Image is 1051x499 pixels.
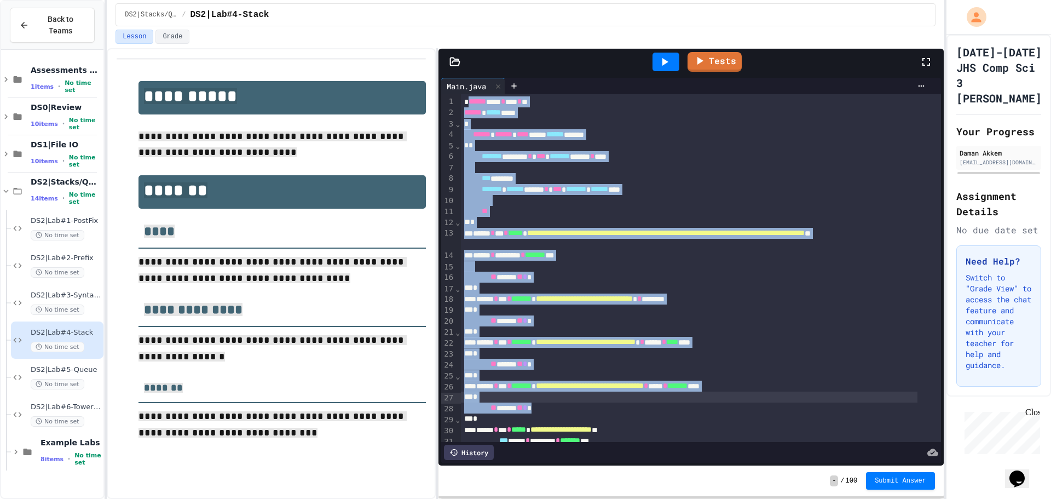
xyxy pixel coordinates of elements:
[455,372,460,381] span: Fold line
[69,117,101,131] span: No time set
[960,148,1038,158] div: Daman Akkem
[441,349,455,360] div: 23
[10,8,95,43] button: Back to Teams
[62,194,65,203] span: •
[65,79,101,94] span: No time set
[966,272,1032,371] p: Switch to "Grade View" to access the chat feature and communicate with your teacher for help and ...
[441,96,455,107] div: 1
[31,158,58,165] span: 10 items
[455,119,460,128] span: Fold line
[441,404,455,415] div: 28
[441,173,455,184] div: 8
[31,291,101,300] span: DS2|Lab#3-Syntax Checker
[441,129,455,140] div: 4
[960,408,1040,454] iframe: chat widget
[455,328,460,337] span: Fold line
[62,119,65,128] span: •
[31,267,84,278] span: No time set
[31,416,84,427] span: No time set
[441,393,455,404] div: 27
[441,305,455,316] div: 19
[441,272,455,283] div: 16
[1005,455,1040,488] iframe: chat widget
[41,456,63,463] span: 8 items
[441,151,455,162] div: 6
[441,284,455,295] div: 17
[830,475,838,486] span: -
[444,445,494,460] div: History
[125,10,177,19] span: DS2|Stacks/Queues
[455,284,460,293] span: Fold line
[31,342,84,352] span: No time set
[4,4,76,70] div: Chat with us now!Close
[441,338,455,349] div: 22
[441,228,455,250] div: 13
[441,119,455,130] div: 3
[960,158,1038,167] div: [EMAIL_ADDRESS][DOMAIN_NAME]
[31,328,101,337] span: DS2|Lab#4-Stack
[31,65,101,75] span: Assessments Labs [DATE] - [DATE]
[441,382,455,393] div: 26
[956,44,1042,106] h1: [DATE]-[DATE] JHS Comp Sci 3 [PERSON_NAME]
[956,223,1041,237] div: No due date set
[955,4,989,30] div: My Account
[31,230,84,240] span: No time set
[441,185,455,196] div: 9
[58,82,60,91] span: •
[455,415,460,424] span: Fold line
[441,207,455,217] div: 11
[69,191,101,205] span: No time set
[688,52,742,72] a: Tests
[956,188,1041,219] h2: Assignment Details
[31,216,101,226] span: DS2|Lab#1-PostFix
[31,195,58,202] span: 14 items
[31,403,101,412] span: DS2|Lab#6-Tower of [GEOGRAPHIC_DATA](Extra Credit)
[866,472,935,490] button: Submit Answer
[155,30,189,44] button: Grade
[956,124,1041,139] h2: Your Progress
[68,455,70,463] span: •
[441,107,455,118] div: 2
[441,327,455,338] div: 21
[441,437,455,448] div: 31
[31,365,101,375] span: DS2|Lab#5-Queue
[41,438,101,448] span: Example Labs
[31,379,84,389] span: No time set
[441,415,455,426] div: 29
[441,81,492,92] div: Main.java
[441,426,455,437] div: 30
[441,196,455,207] div: 10
[875,477,926,485] span: Submit Answer
[846,477,858,485] span: 100
[31,305,84,315] span: No time set
[31,177,101,187] span: DS2|Stacks/Queues
[31,83,54,90] span: 1 items
[441,141,455,152] div: 5
[441,163,455,174] div: 7
[74,452,101,466] span: No time set
[69,154,101,168] span: No time set
[182,10,186,19] span: /
[441,316,455,327] div: 20
[840,477,844,485] span: /
[190,8,269,21] span: DS2|Lab#4-Stack
[441,217,455,228] div: 12
[36,14,85,37] span: Back to Teams
[441,371,455,382] div: 25
[455,218,460,227] span: Fold line
[441,262,455,273] div: 15
[441,294,455,305] div: 18
[116,30,153,44] button: Lesson
[441,360,455,371] div: 24
[441,250,455,261] div: 14
[441,78,505,94] div: Main.java
[31,140,101,150] span: DS1|File IO
[62,157,65,165] span: •
[31,102,101,112] span: DS0|Review
[455,141,460,150] span: Fold line
[31,121,58,128] span: 10 items
[966,255,1032,268] h3: Need Help?
[31,254,101,263] span: DS2|Lab#2-Prefix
